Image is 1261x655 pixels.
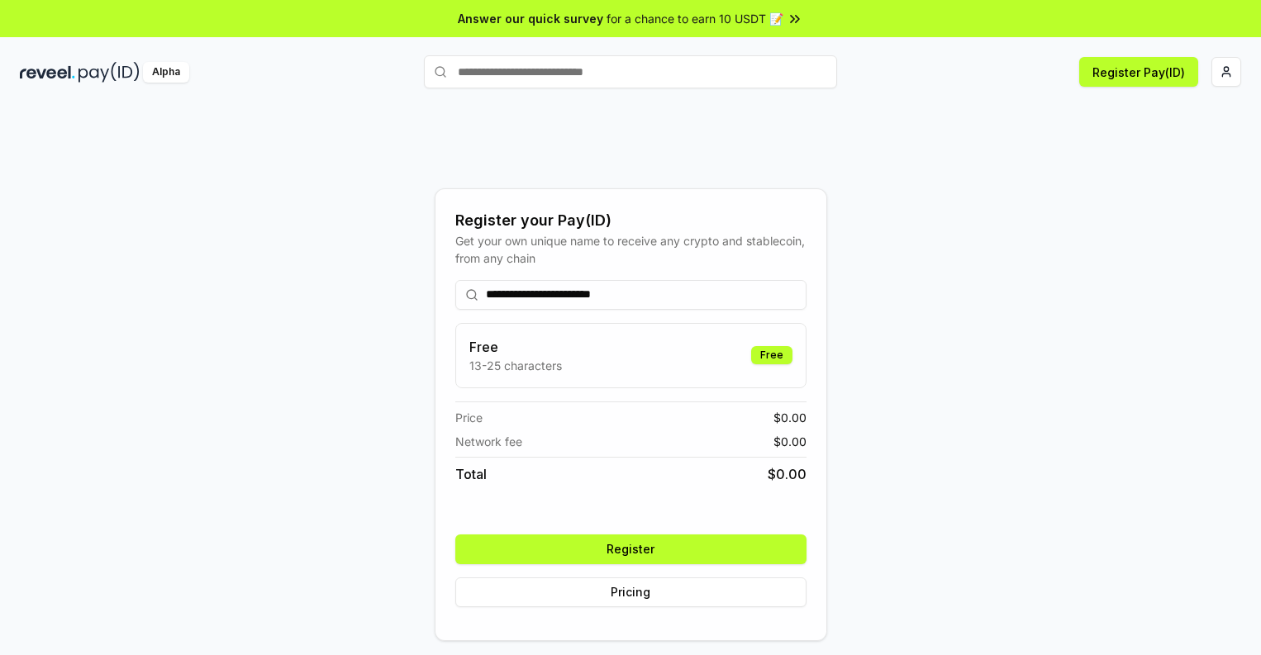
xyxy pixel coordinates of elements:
[455,232,807,267] div: Get your own unique name to receive any crypto and stablecoin, from any chain
[20,62,75,83] img: reveel_dark
[455,464,487,484] span: Total
[143,62,189,83] div: Alpha
[455,209,807,232] div: Register your Pay(ID)
[469,337,562,357] h3: Free
[455,534,807,564] button: Register
[458,10,603,27] span: Answer our quick survey
[79,62,140,83] img: pay_id
[773,409,807,426] span: $ 0.00
[768,464,807,484] span: $ 0.00
[455,577,807,607] button: Pricing
[455,409,483,426] span: Price
[1079,57,1198,87] button: Register Pay(ID)
[469,357,562,374] p: 13-25 characters
[773,433,807,450] span: $ 0.00
[751,346,792,364] div: Free
[455,433,522,450] span: Network fee
[607,10,783,27] span: for a chance to earn 10 USDT 📝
